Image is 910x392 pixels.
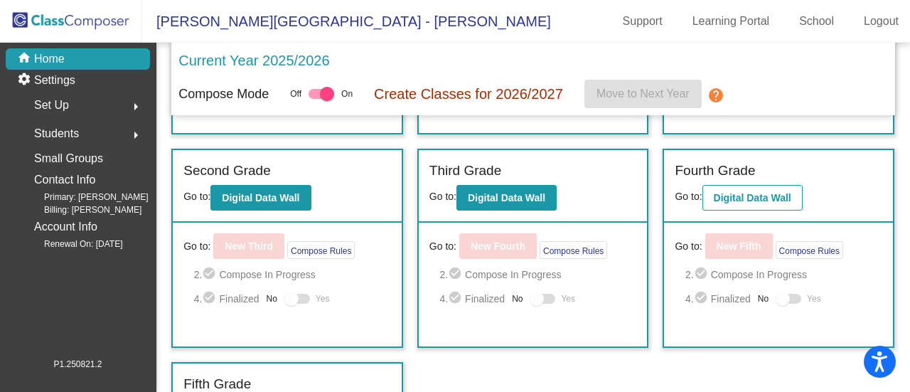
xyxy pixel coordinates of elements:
mat-icon: check_circle [448,266,465,283]
mat-icon: check_circle [448,290,465,307]
span: Go to: [183,239,210,254]
span: No [512,292,523,305]
span: Move to Next Year [596,88,690,100]
mat-icon: help [707,87,724,104]
span: [PERSON_NAME][GEOGRAPHIC_DATA] - [PERSON_NAME] [142,10,551,33]
span: Go to: [183,191,210,202]
button: Digital Data Wall [702,185,803,211]
p: Create Classes for 2026/2027 [374,83,563,105]
b: Digital Data Wall [468,192,545,203]
span: Go to: [675,239,702,254]
button: Compose Rules [540,241,607,259]
button: New Third [213,233,284,259]
span: 2. Compose In Progress [685,266,882,283]
span: 2. Compose In Progress [439,266,636,283]
span: Students [34,124,79,144]
mat-icon: check_circle [694,290,711,307]
b: Digital Data Wall [222,192,299,203]
a: Logout [852,10,910,33]
a: Support [611,10,674,33]
button: Digital Data Wall [210,185,311,211]
mat-icon: check_circle [202,266,219,283]
span: Primary: [PERSON_NAME] [21,191,149,203]
b: New Fourth [471,240,525,252]
mat-icon: arrow_right [127,98,144,115]
span: 2. Compose In Progress [194,266,391,283]
p: Current Year 2025/2026 [178,50,329,71]
span: 4. Finalized [685,290,751,307]
span: Go to: [429,239,456,254]
b: New Third [225,240,273,252]
button: Compose Rules [287,241,355,259]
b: New Fifth [717,240,761,252]
p: Contact Info [34,170,95,190]
mat-icon: check_circle [694,266,711,283]
p: Home [34,51,65,68]
a: Learning Portal [681,10,781,33]
button: New Fifth [705,233,773,259]
span: Go to: [675,191,702,202]
span: 4. Finalized [439,290,505,307]
span: No [267,292,277,305]
label: Third Grade [429,161,501,181]
span: On [341,88,353,100]
p: Account Info [34,217,97,237]
span: Yes [561,290,575,307]
mat-icon: home [17,51,34,68]
button: Compose Rules [776,241,843,259]
span: Yes [807,290,821,307]
span: Billing: [PERSON_NAME] [21,203,141,216]
mat-icon: check_circle [202,290,219,307]
p: Settings [34,72,75,89]
button: New Fourth [459,233,537,259]
span: Renewal On: [DATE] [21,238,122,250]
mat-icon: settings [17,72,34,89]
span: 4. Finalized [194,290,259,307]
span: Yes [316,290,330,307]
a: School [788,10,845,33]
label: Second Grade [183,161,271,181]
button: Digital Data Wall [456,185,557,211]
span: No [758,292,769,305]
mat-icon: arrow_right [127,127,144,144]
b: Digital Data Wall [714,192,791,203]
label: Fourth Grade [675,161,755,181]
p: Small Groups [34,149,103,169]
span: Off [290,88,301,100]
button: Move to Next Year [584,80,702,108]
span: Set Up [34,95,69,115]
span: Go to: [429,191,456,202]
p: Compose Mode [178,85,269,104]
